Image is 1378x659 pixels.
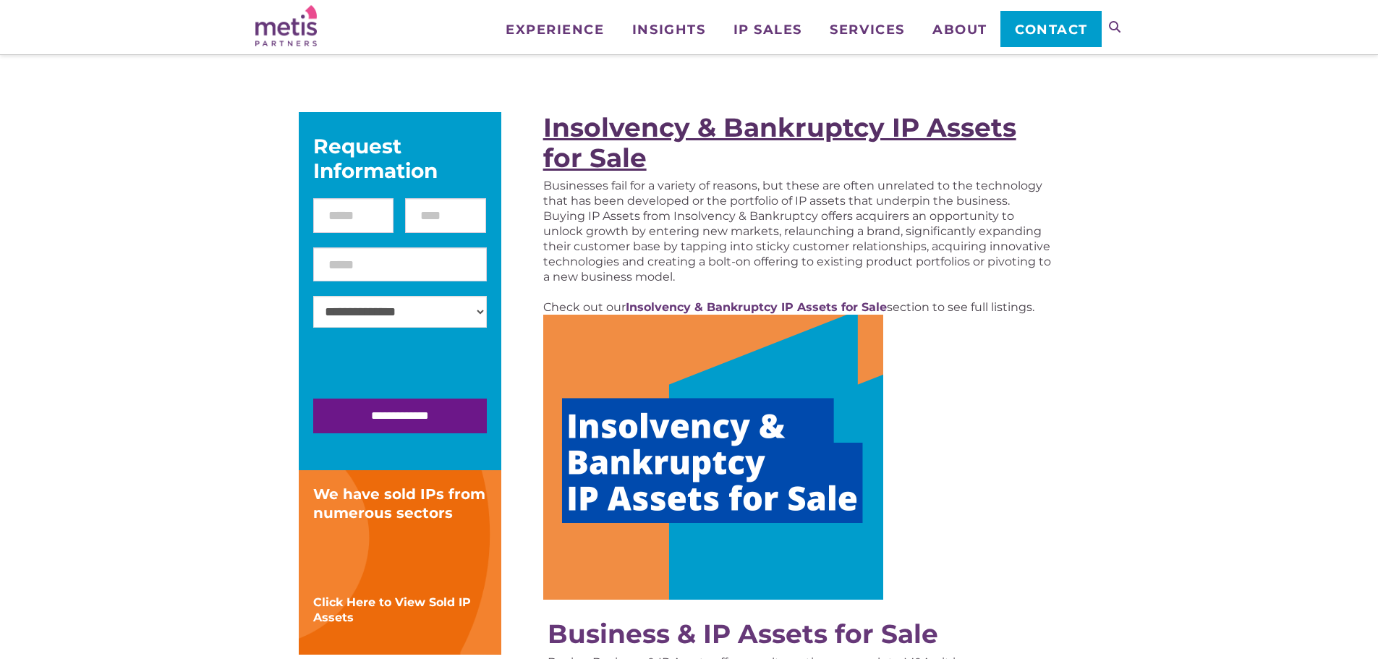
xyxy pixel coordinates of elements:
[543,315,883,600] img: Image
[506,23,604,36] span: Experience
[1015,23,1088,36] span: Contact
[313,485,487,522] div: We have sold IPs from numerous sectors
[626,300,887,314] a: Insolvency & Bankruptcy IP Assets for Sale
[255,5,317,46] img: Metis Partners
[543,299,1052,315] p: Check out our section to see full listings.
[830,23,904,36] span: Services
[313,595,471,624] a: Click Here to View Sold IP Assets
[1000,11,1101,47] a: Contact
[313,134,487,183] div: Request Information
[733,23,802,36] span: IP Sales
[543,111,1016,174] a: Insolvency & Bankruptcy IP Assets for Sale
[313,342,533,399] iframe: reCAPTCHA
[932,23,987,36] span: About
[543,178,1052,284] p: Businesses fail for a variety of reasons, but these are often unrelated to the technology that ha...
[632,23,705,36] span: Insights
[548,618,938,650] a: Business & IP Assets for Sale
